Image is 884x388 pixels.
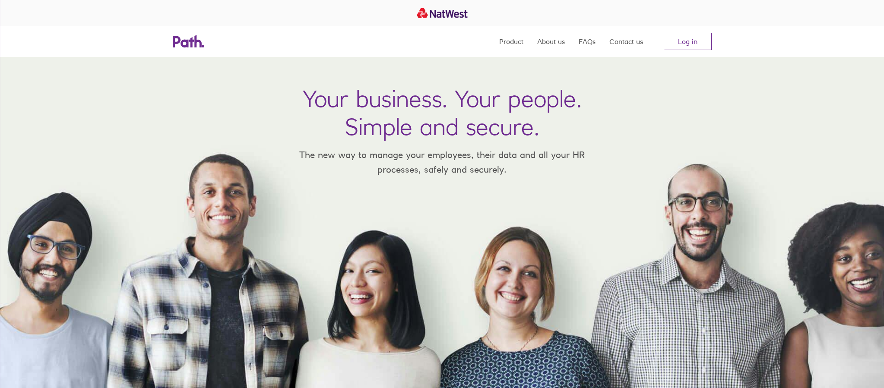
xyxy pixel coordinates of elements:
a: About us [537,26,565,57]
a: Contact us [609,26,643,57]
p: The new way to manage your employees, their data and all your HR processes, safely and securely. [287,148,598,177]
a: FAQs [579,26,596,57]
a: Log in [664,33,712,50]
h1: Your business. Your people. Simple and secure. [303,85,582,141]
a: Product [499,26,523,57]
